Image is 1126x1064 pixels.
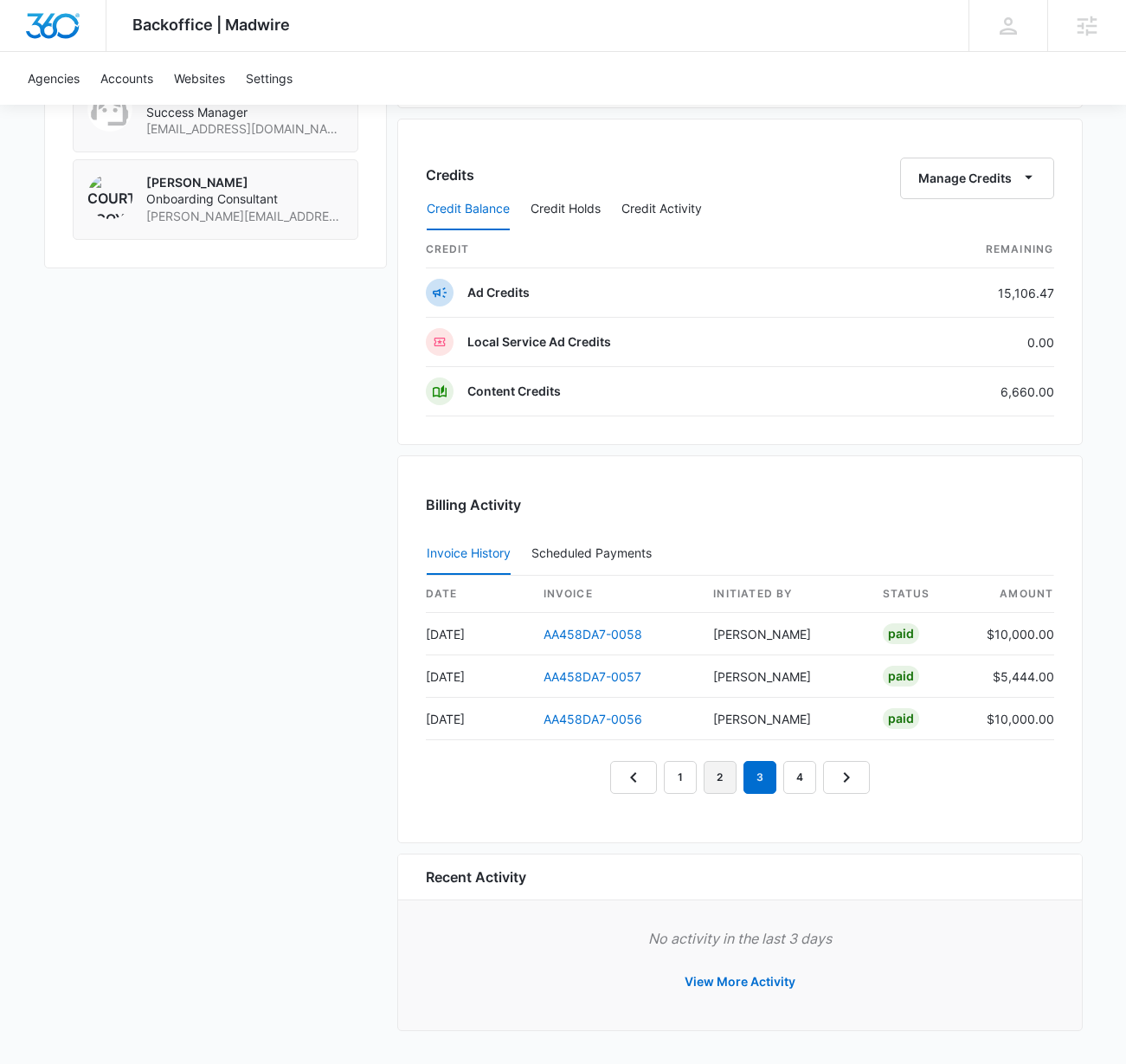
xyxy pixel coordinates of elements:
div: Paid [883,623,919,644]
button: Manage Credits [900,158,1054,199]
td: $10,000.00 [973,698,1054,740]
th: amount [973,576,1054,613]
span: Success Manager [146,104,344,121]
th: credit [426,231,871,268]
button: View More Activity [667,961,813,1003]
span: [PERSON_NAME][EMAIL_ADDRESS][PERSON_NAME][DOMAIN_NAME] [146,208,344,225]
div: Scheduled Payments [531,547,659,559]
button: Credit Activity [621,189,702,230]
a: AA458DA7-0058 [544,627,642,642]
th: Initiated By [699,576,868,613]
td: [PERSON_NAME] [699,655,868,698]
a: Agencies [17,52,90,105]
a: Settings [235,52,303,105]
td: [PERSON_NAME] [699,613,868,655]
th: Remaining [871,231,1054,268]
td: $5,444.00 [973,655,1054,698]
h6: Recent Activity [426,867,526,887]
button: Credit Holds [531,189,601,230]
span: Onboarding Consultant [146,190,344,208]
button: Invoice History [427,533,511,575]
em: 3 [743,761,776,794]
th: date [426,576,530,613]
a: Next Page [823,761,870,794]
p: Ad Credits [467,284,530,301]
button: Credit Balance [427,189,510,230]
td: 15,106.47 [871,268,1054,318]
img: Courtney Coy [87,174,132,219]
p: Local Service Ad Credits [467,333,611,351]
h3: Credits [426,164,474,185]
p: Content Credits [467,383,561,400]
td: [DATE] [426,655,530,698]
td: 0.00 [871,318,1054,367]
p: No activity in the last 3 days [426,928,1054,949]
h3: Billing Activity [426,494,1054,515]
td: [DATE] [426,613,530,655]
a: Accounts [90,52,164,105]
th: status [869,576,973,613]
a: AA458DA7-0056 [544,712,642,726]
a: Page 1 [664,761,697,794]
td: 6,660.00 [871,367,1054,416]
span: [EMAIL_ADDRESS][DOMAIN_NAME] [146,120,344,138]
img: Customer Success [87,87,132,132]
a: AA458DA7-0057 [544,669,641,684]
a: Page 4 [783,761,816,794]
span: Backoffice | Madwire [132,16,290,34]
p: [PERSON_NAME] [146,174,344,191]
th: invoice [530,576,700,613]
a: Websites [164,52,235,105]
a: Page 2 [704,761,737,794]
td: $10,000.00 [973,613,1054,655]
td: [DATE] [426,698,530,740]
div: Paid [883,666,919,687]
td: [PERSON_NAME] [699,698,868,740]
nav: Pagination [610,761,870,794]
a: Previous Page [610,761,657,794]
div: Paid [883,708,919,729]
